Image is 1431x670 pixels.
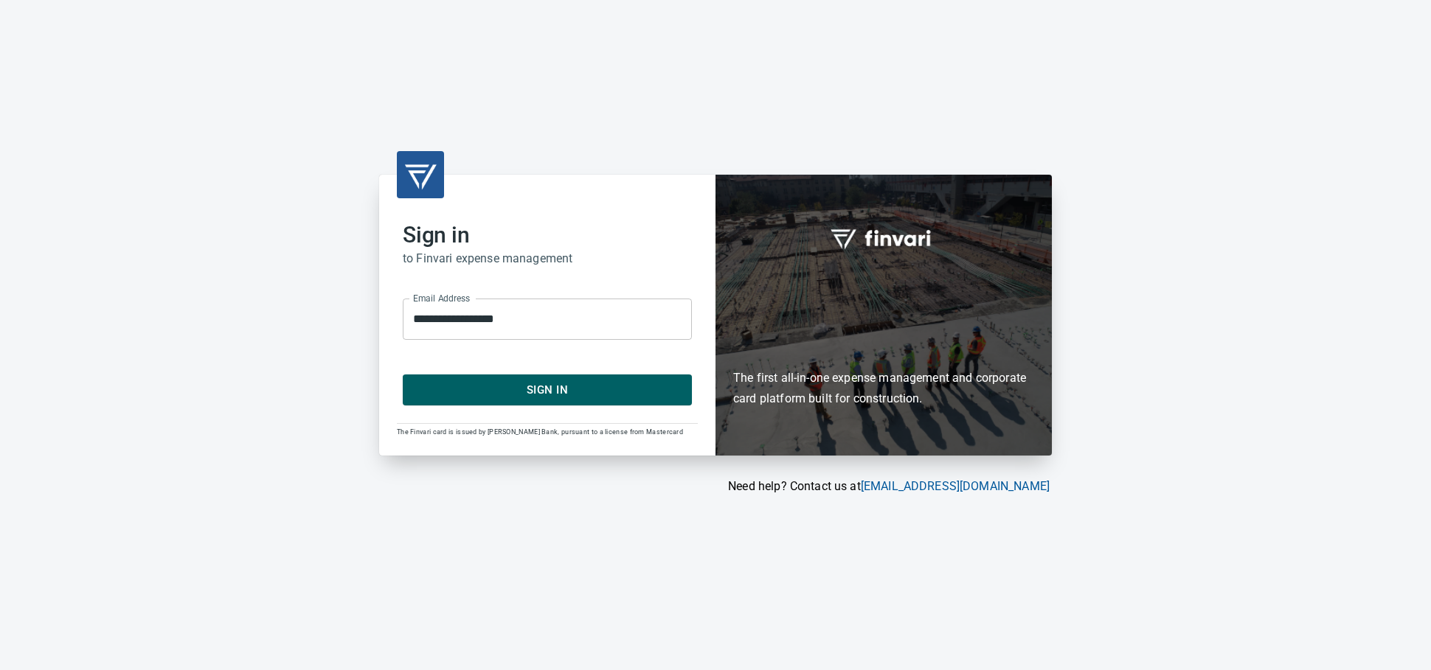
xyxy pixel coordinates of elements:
h6: The first all-in-one expense management and corporate card platform built for construction. [733,283,1034,410]
h6: to Finvari expense management [403,248,692,269]
button: Sign In [403,374,692,405]
span: The Finvari card is issued by [PERSON_NAME] Bank, pursuant to a license from Mastercard [397,428,683,436]
a: [EMAIL_ADDRESS][DOMAIN_NAME] [861,479,1050,493]
p: Need help? Contact us at [379,478,1050,495]
img: transparent_logo.png [403,157,438,192]
img: fullword_logo_white.png [828,221,939,255]
span: Sign In [419,380,676,399]
div: Finvari [715,175,1052,456]
h2: Sign in [403,222,692,248]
